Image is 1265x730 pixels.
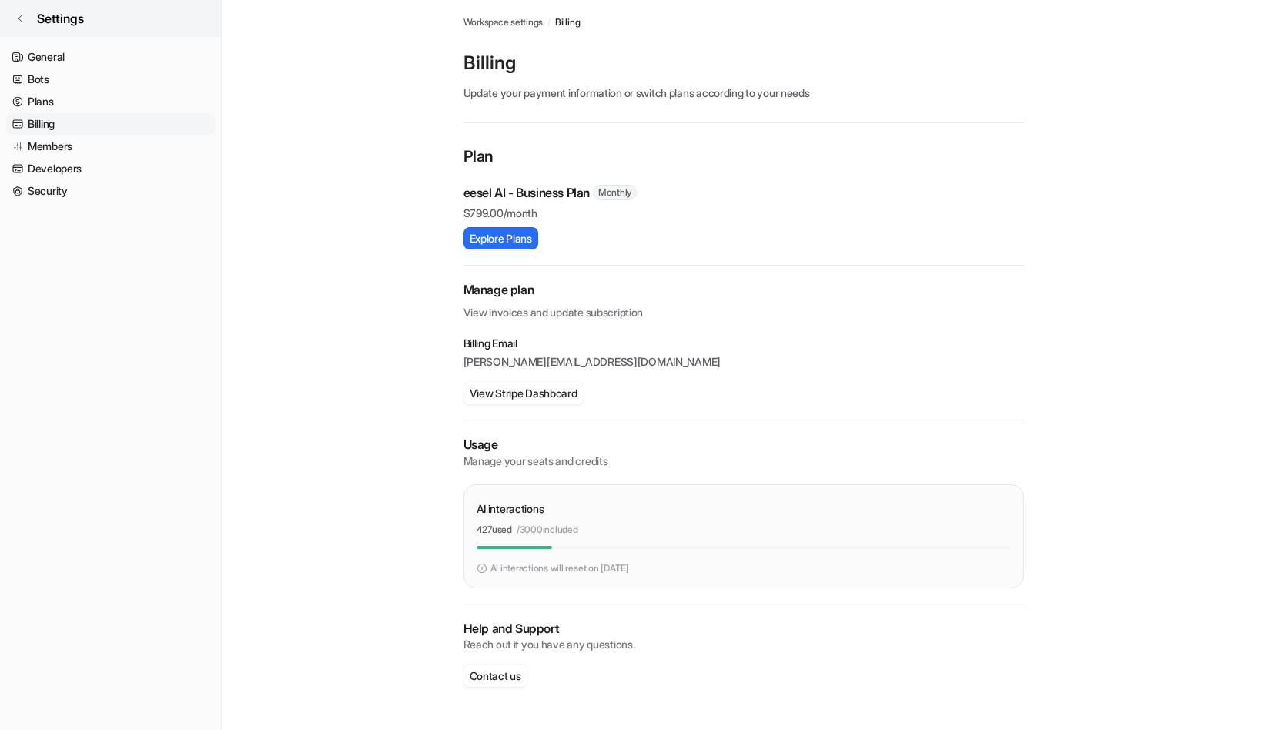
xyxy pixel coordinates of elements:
p: Billing [463,51,1024,75]
a: Developers [6,158,215,179]
a: Plans [6,91,215,112]
p: Plan [463,145,1024,171]
a: Bots [6,69,215,90]
span: / [547,15,551,29]
p: eesel AI - Business Plan [463,183,590,202]
p: 427 used [477,523,512,537]
a: Billing [6,113,215,135]
p: Help and Support [463,620,1024,638]
p: Manage your seats and credits [463,454,1024,469]
p: Billing Email [463,336,1024,351]
h2: Manage plan [463,281,1024,299]
p: AI interactions [477,501,544,517]
button: Contact us [463,665,527,687]
p: Reach out if you have any questions. [463,637,1024,652]
button: View Stripe Dashboard [463,382,584,404]
p: [PERSON_NAME][EMAIL_ADDRESS][DOMAIN_NAME] [463,354,1024,370]
p: $ 799.00/month [463,205,1024,221]
button: Explore Plans [463,227,538,249]
p: Usage [463,436,1024,454]
a: Billing [555,15,580,29]
p: Update your payment information or switch plans according to your needs [463,85,1024,101]
a: Security [6,180,215,202]
a: Members [6,136,215,157]
p: / 3000 included [517,523,578,537]
span: Monthly [593,185,637,200]
a: General [6,46,215,68]
a: Workspace settings [463,15,544,29]
span: Settings [37,9,84,28]
p: View invoices and update subscription [463,299,1024,320]
p: AI interactions will reset on [DATE] [490,561,629,575]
